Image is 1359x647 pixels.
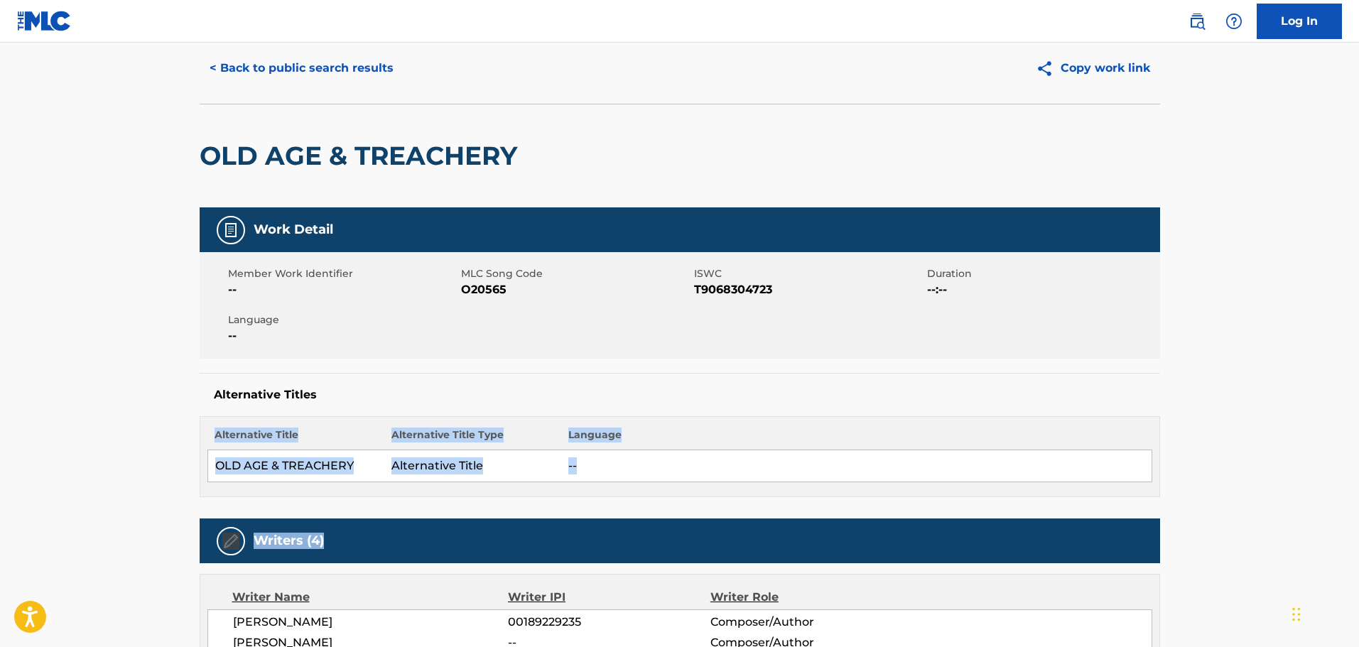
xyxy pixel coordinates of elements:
button: < Back to public search results [200,50,404,86]
span: Language [228,312,457,327]
h5: Writers (4) [254,533,324,549]
iframe: Chat Widget [1288,579,1359,647]
td: OLD AGE & TREACHERY [207,450,384,482]
span: -- [228,327,457,344]
h2: OLD AGE & TREACHERY [200,140,524,172]
span: -- [228,281,457,298]
a: Public Search [1183,7,1211,36]
span: O20565 [461,281,691,298]
img: help [1225,13,1242,30]
span: 00189229235 [508,614,710,631]
td: -- [561,450,1152,482]
div: Help [1220,7,1248,36]
a: Log In [1257,4,1342,39]
h5: Work Detail [254,222,333,238]
img: MLC Logo [17,11,72,31]
th: Alternative Title Type [384,428,561,450]
button: Copy work link [1026,50,1160,86]
span: Composer/Author [710,614,894,631]
td: Alternative Title [384,450,561,482]
img: Copy work link [1036,60,1061,77]
img: Work Detail [222,222,239,239]
span: [PERSON_NAME] [233,614,509,631]
h5: Alternative Titles [214,388,1146,402]
span: --:-- [927,281,1157,298]
th: Language [561,428,1152,450]
img: search [1189,13,1206,30]
span: T9068304723 [694,281,924,298]
div: Writer Role [710,589,894,606]
span: MLC Song Code [461,266,691,281]
span: Member Work Identifier [228,266,457,281]
div: Drag [1292,593,1301,636]
img: Writers [222,533,239,550]
th: Alternative Title [207,428,384,450]
div: Writer Name [232,589,509,606]
span: Duration [927,266,1157,281]
div: Writer IPI [508,589,710,606]
span: ISWC [694,266,924,281]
